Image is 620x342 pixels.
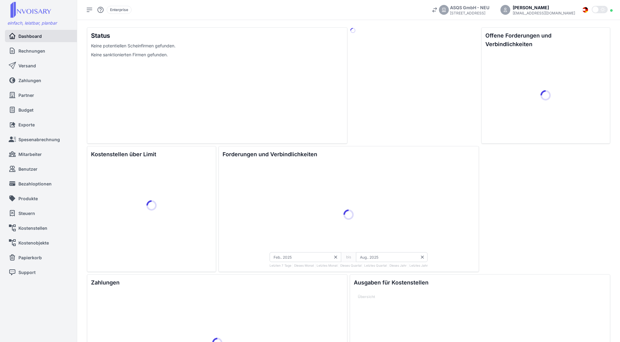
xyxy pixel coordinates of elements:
[9,133,74,145] a: Spesenabrechnung
[354,278,428,287] h2: Ausgaben für Kostenstellen
[18,166,38,172] span: Benutzer
[18,33,42,39] span: Dashboard
[18,62,36,69] span: Versand
[9,222,72,234] a: Kostenstellen
[9,192,74,205] a: Produkte
[9,118,74,131] a: Exporte
[9,30,74,42] a: Dashboard
[107,6,132,14] div: Enterprise
[7,20,57,26] span: einfach, leistbar, planbar
[18,136,60,143] span: Spesenabrechnung
[91,278,120,287] h2: Zahlungen
[223,150,317,159] h2: Forderungen und Verbindlichkeiten
[18,254,42,261] span: Papierkorb
[18,195,38,202] span: Produkte
[513,11,575,16] div: [EMAIL_ADDRESS][DOMAIN_NAME]
[18,92,34,98] span: Partner
[9,163,74,175] a: Benutzer
[18,240,49,246] span: Kostenobjekte
[9,148,72,160] a: Mitarbeiter
[9,89,72,101] a: Partner
[450,4,489,11] div: ASQS GmbH - NEU
[18,181,52,187] span: Bezahloptionen
[9,104,74,116] a: Budget
[582,7,588,13] img: Flag_de.svg
[9,45,72,57] a: Rechnungen
[18,48,45,54] span: Rechnungen
[450,11,489,16] div: [STREET_ADDRESS]
[18,77,41,84] span: Zahlungen
[91,51,343,58] div: Keine sanktionierten Firmen gefunden.
[9,266,74,278] a: Support
[91,31,343,40] h1: Status
[18,107,34,113] span: Budget
[9,59,74,72] a: Versand
[107,7,132,12] a: Enterprise
[9,251,74,264] a: Papierkorb
[18,210,35,217] span: Steuern
[18,121,35,128] span: Exporte
[9,207,72,219] a: Steuern
[513,4,575,11] div: [PERSON_NAME]
[18,225,47,231] span: Kostenstellen
[18,269,36,276] span: Support
[485,31,583,49] h2: Offene Forderungen und Verbindlichkeiten
[610,9,613,12] div: Online
[9,74,74,86] a: Zahlungen
[9,237,72,249] a: Kostenobjekte
[91,42,343,49] div: Keine potentiellen Scheinfirmen gefunden.
[9,177,72,190] a: Bezahloptionen
[91,150,156,159] h2: Kostenstellen über Limit
[18,151,42,157] span: Mitarbeiter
